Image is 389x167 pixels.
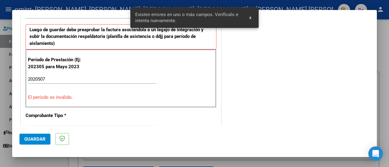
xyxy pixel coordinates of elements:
[368,146,383,161] div: Open Intercom Messenger
[28,94,214,101] p: El período es inválido.
[29,27,204,46] strong: Luego de guardar debe preaprobar la factura asociandola a un legajo de integración y subir la doc...
[135,12,242,24] span: Existen errores en uno o más campos. Verifícalo e intenta nuevamente.
[249,15,251,20] span: x
[26,125,45,131] span: Factura C
[24,136,46,142] span: Guardar
[19,134,50,145] button: Guardar
[244,12,256,23] button: x
[26,112,83,119] p: Comprobante Tipo *
[28,56,84,70] p: Período de Prestación (Ej: 202305 para Mayo 2023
